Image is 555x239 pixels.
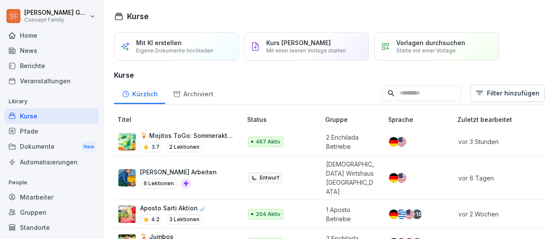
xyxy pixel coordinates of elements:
[397,210,406,219] img: gr.svg
[397,137,406,147] img: us.svg
[4,124,99,139] a: Pfade
[136,39,182,46] p: Mit KI erstellen
[114,70,545,80] h3: Kurse
[82,142,96,152] div: New
[247,115,322,124] p: Status
[4,176,99,190] p: People
[470,85,545,102] button: Filter hinzufügen
[140,178,177,189] p: 6 Lektionen
[458,210,547,219] p: vor 2 Wochen
[266,47,346,54] p: Mit einer leeren Vorlage starten
[325,115,385,124] p: Gruppe
[4,28,99,43] a: Home
[326,133,374,151] p: 2 Enchilada Betriebe
[326,205,374,223] p: 1 Aposto Betriebe
[266,39,331,46] p: Kurs [PERSON_NAME]
[4,154,99,170] a: Automatisierungen
[118,115,244,124] p: Titel
[127,10,149,22] h1: Kurse
[396,47,456,54] p: Starte mit einer Vorlage
[165,82,221,104] a: Archiviert
[412,210,422,219] div: + 10
[458,174,547,183] p: vor 6 Tagen
[140,131,233,140] p: 🍹 Mojitos ToGo: Sommeraktion 2025
[389,210,398,219] img: de.svg
[326,160,374,196] p: [DEMOGRAPHIC_DATA] Wirtshaus [GEOGRAPHIC_DATA]
[24,17,88,23] p: Concept Family
[166,214,203,225] p: 3 Lektionen
[118,206,136,223] img: nkpv5u16vvkupyiwqf6da0hm.png
[136,47,213,54] p: Eigene Dokumente hochladen
[4,139,99,155] a: DokumenteNew
[4,205,99,220] a: Gruppen
[396,39,465,46] p: Vorlagen durchsuchen
[140,203,207,213] p: Aposto Sarti Aktion ☄️
[4,108,99,124] a: Kurse
[256,210,281,218] p: 204 Aktiv
[4,190,99,205] a: Mitarbeiter
[256,138,281,146] p: 467 Aktiv
[151,216,160,223] p: 4.2
[397,173,406,183] img: us.svg
[405,210,414,219] img: us.svg
[4,58,99,73] a: Berichte
[4,43,99,58] a: News
[118,133,136,151] img: w073682ehjnz33o40dra5ovt.png
[151,143,160,151] p: 3.7
[260,174,279,182] p: Entwurf
[389,173,398,183] img: de.svg
[24,9,88,16] p: [PERSON_NAME] Gantenberg
[118,169,136,187] img: ns5fm27uu5em6705ixom0yjt.png
[389,137,398,147] img: de.svg
[388,115,454,124] p: Sprache
[4,95,99,108] p: Library
[140,167,217,177] p: [PERSON_NAME] Arbeiten
[114,82,165,104] a: Kürzlich
[4,73,99,88] a: Veranstaltungen
[458,137,547,146] p: vor 3 Stunden
[166,142,203,152] p: 2 Lektionen
[4,139,99,155] div: Dokumente
[4,220,99,235] a: Standorte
